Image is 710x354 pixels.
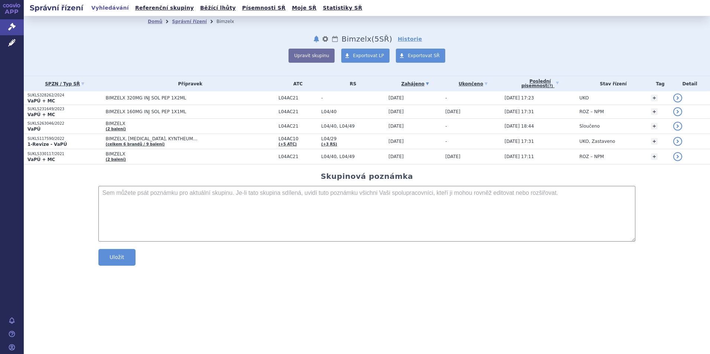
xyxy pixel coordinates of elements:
[445,124,447,129] span: -
[27,151,102,157] p: SUKLS330117/2021
[673,152,682,161] a: detail
[651,138,658,145] a: +
[396,49,445,63] a: Exportovat SŘ
[172,19,207,24] a: Správní řízení
[133,3,196,13] a: Referenční skupiny
[505,109,534,114] span: [DATE] 17:31
[353,53,384,58] span: Exportovat LP
[647,76,670,91] th: Tag
[148,19,162,24] a: Domů
[371,35,392,43] span: ( SŘ)
[27,98,55,104] strong: VaPÚ + MC
[445,154,460,159] span: [DATE]
[106,151,275,157] span: BIMZELX
[505,139,534,144] span: [DATE] 17:31
[27,93,102,98] p: SUKLS328262/2024
[317,76,385,91] th: RS
[27,79,102,89] a: SPZN / Typ SŘ
[388,124,404,129] span: [DATE]
[106,95,275,101] span: BIMZELX 320MG INJ SOL PEP 1X2ML
[579,95,589,101] span: UKO
[388,95,404,101] span: [DATE]
[505,95,534,101] span: [DATE] 17:23
[320,3,364,13] a: Statistiky SŘ
[445,95,447,101] span: -
[505,124,534,129] span: [DATE] 18:44
[106,136,275,141] span: BIMZELX, [MEDICAL_DATA], KYNTHEUM…
[651,95,658,101] a: +
[342,35,371,43] span: Bimzelx
[279,95,317,101] span: L04AC21
[388,139,404,144] span: [DATE]
[408,53,440,58] span: Exportovat SŘ
[240,3,288,13] a: Písemnosti SŘ
[398,35,422,43] a: Historie
[670,76,710,91] th: Detail
[388,154,404,159] span: [DATE]
[102,76,275,91] th: Přípravek
[321,124,385,129] span: L04/40, L04/49
[106,109,275,114] span: BIMZELX 160MG INJ SOL PEP 1X1ML
[321,95,385,101] span: -
[579,154,604,159] span: ROZ – NPM
[279,154,317,159] span: L04AC21
[106,142,165,146] a: (celkem 6 brandů / 9 balení)
[89,3,131,13] a: Vyhledávání
[547,84,553,88] abbr: (?)
[321,142,337,146] a: (+3 RS)
[279,124,317,129] span: L04AC21
[445,79,501,89] a: Ukončeno
[27,136,102,141] p: SUKLS117590/2022
[445,139,447,144] span: -
[321,109,385,114] span: L04/40
[322,35,329,43] button: nastavení
[673,137,682,146] a: detail
[27,142,67,147] strong: 1-Revize - VaPÚ
[279,109,317,114] span: L04AC21
[27,127,40,132] strong: VaPÚ
[331,35,339,43] a: Lhůty
[579,139,615,144] span: UKO, Zastaveno
[24,3,89,13] h2: Správní řízení
[576,76,647,91] th: Stav řízení
[275,76,317,91] th: ATC
[341,49,390,63] a: Exportovat LP
[106,121,275,126] span: BIMZELX
[505,76,576,91] a: Poslednípísemnost(?)
[290,3,319,13] a: Moje SŘ
[651,123,658,130] a: +
[321,172,413,181] h2: Skupinová poznámka
[651,153,658,160] a: +
[279,136,317,141] span: L04AC10
[106,157,126,161] a: (2 balení)
[27,157,55,162] strong: VaPÚ + MC
[673,94,682,102] a: detail
[106,127,126,131] a: (2 balení)
[673,122,682,131] a: detail
[388,79,442,89] a: Zahájeno
[27,112,55,117] strong: VaPÚ + MC
[505,154,534,159] span: [DATE] 17:11
[216,16,244,27] li: Bimzelx
[27,121,102,126] p: SUKLS263046/2022
[579,124,600,129] span: Sloučeno
[279,142,297,146] a: (+5 ATC)
[27,106,102,112] p: SUKLS231649/2023
[321,136,385,141] span: L04/29
[374,35,379,43] span: 5
[289,49,335,63] button: Upravit skupinu
[579,109,604,114] span: ROZ – NPM
[651,108,658,115] a: +
[445,109,460,114] span: [DATE]
[673,107,682,116] a: detail
[313,35,320,43] button: notifikace
[98,249,136,266] button: Uložit
[198,3,238,13] a: Běžící lhůty
[388,109,404,114] span: [DATE]
[321,154,385,159] span: L04/40, L04/49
